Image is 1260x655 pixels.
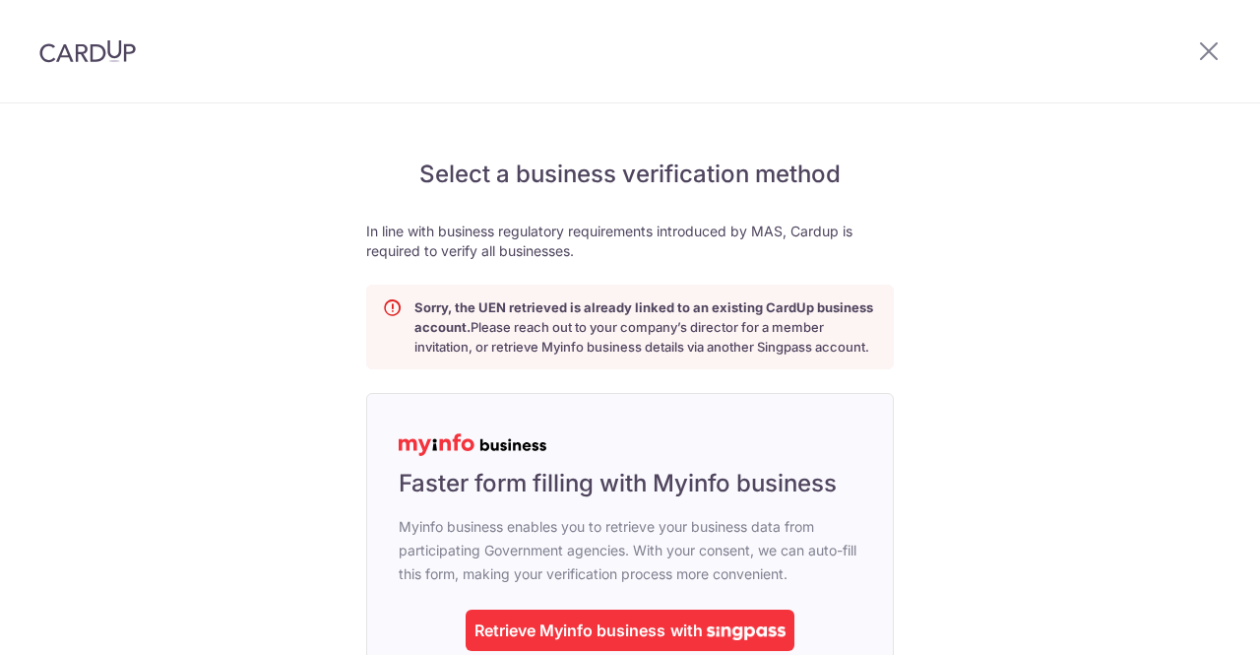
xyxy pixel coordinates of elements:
p: In line with business regulatory requirements introduced by MAS, Cardup is required to verify all... [366,222,894,261]
img: MyInfoLogo [399,433,546,456]
div: Retrieve Myinfo business [474,619,665,642]
img: singpass [707,626,786,640]
p: Please reach out to your company’s director for a member invitation, or retrieve Myinfo business ... [414,297,877,357]
span: Faster form filling with Myinfo business [399,468,837,499]
img: CardUp [39,39,136,63]
h5: Select a business verification method [366,159,894,190]
span: with [670,621,703,640]
span: Myinfo business enables you to retrieve your business data from participating Government agencies... [399,515,861,586]
b: Sorry, the UEN retrieved is already linked to an existing CardUp business account. [414,299,873,335]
